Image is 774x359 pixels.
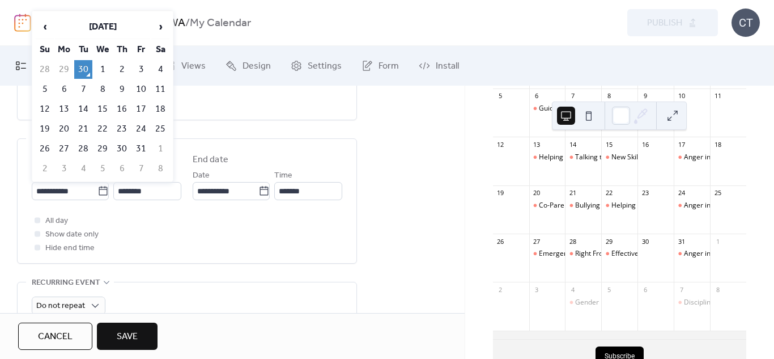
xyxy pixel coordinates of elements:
[181,60,206,73] span: Views
[55,40,73,59] th: Mo
[674,298,710,307] div: Discipline vs Guidance
[113,100,131,119] td: 16
[568,237,577,246] div: 28
[565,153,601,162] div: Talking to your Child
[641,189,649,197] div: 23
[74,159,92,178] td: 4
[677,92,686,100] div: 10
[36,298,85,314] span: Do not repeat
[496,285,505,294] div: 2
[7,50,82,81] a: My Events
[605,237,613,246] div: 29
[45,214,68,228] span: All day
[565,298,601,307] div: Gender Differences in Learning
[539,201,634,210] div: Co-Parenting with A Narcissist
[132,140,150,158] td: 31
[113,140,131,158] td: 30
[93,140,112,158] td: 29
[93,159,112,178] td: 5
[113,80,131,99] td: 9
[436,60,459,73] span: Install
[674,249,710,259] div: Anger in Teenagers
[601,249,637,259] div: Effective Discipline Ages 2-12
[568,285,577,294] div: 4
[190,12,251,34] b: My Calendar
[575,249,626,259] div: Right From Birth
[74,100,92,119] td: 14
[568,140,577,149] div: 14
[151,40,169,59] th: Sa
[533,285,541,294] div: 3
[605,92,613,100] div: 8
[55,80,73,99] td: 6
[684,298,755,307] div: Discipline vs Guidance
[36,159,54,178] td: 2
[74,60,92,79] td: 30
[217,50,279,81] a: Design
[568,189,577,197] div: 21
[677,189,686,197] div: 24
[55,120,73,138] td: 20
[496,189,505,197] div: 19
[529,201,565,210] div: Co-Parenting with A Narcissist
[152,15,169,38] span: ›
[14,14,31,32] img: logo
[575,153,639,162] div: Talking to your Child
[132,60,150,79] td: 3
[93,120,112,138] td: 22
[36,120,54,138] td: 19
[193,169,210,183] span: Date
[55,140,73,158] td: 27
[36,15,53,38] span: ‹
[151,60,169,79] td: 4
[641,237,649,246] div: 30
[601,201,637,210] div: Helping Children Develop Social and Emotional Skills
[193,153,228,167] div: End date
[97,323,158,350] button: Save
[539,153,681,162] div: Helping Children Write Healthy Anger Scripts
[568,92,577,100] div: 7
[674,201,710,210] div: Anger in Children
[684,201,739,210] div: Anger in Children
[533,140,541,149] div: 13
[674,153,710,162] div: Anger in Young Children
[185,12,190,34] b: /
[113,120,131,138] td: 23
[132,40,150,59] th: Fr
[713,285,722,294] div: 8
[113,40,131,59] th: Th
[274,169,292,183] span: Time
[677,285,686,294] div: 7
[282,50,350,81] a: Settings
[539,104,687,113] div: Guiding Children in Choices and Consequences
[45,228,99,242] span: Show date only
[605,189,613,197] div: 22
[36,80,54,99] td: 5
[641,140,649,149] div: 16
[132,100,150,119] td: 17
[36,40,54,59] th: Su
[32,276,100,290] span: Recurring event
[113,60,131,79] td: 2
[243,60,271,73] span: Design
[684,249,746,259] div: Anger in Teenagers
[151,100,169,119] td: 18
[36,140,54,158] td: 26
[677,237,686,246] div: 31
[132,159,150,178] td: 7
[496,92,505,100] div: 5
[713,140,722,149] div: 18
[496,140,505,149] div: 12
[611,249,765,259] div: Effective Discipline Ages [DEMOGRAPHIC_DATA]
[151,80,169,99] td: 11
[713,92,722,100] div: 11
[74,140,92,158] td: 28
[117,330,138,344] span: Save
[113,159,131,178] td: 6
[74,40,92,59] th: Tu
[55,15,150,39] th: [DATE]
[677,140,686,149] div: 17
[93,80,112,99] td: 8
[641,285,649,294] div: 6
[539,249,620,259] div: Emergency Preparedness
